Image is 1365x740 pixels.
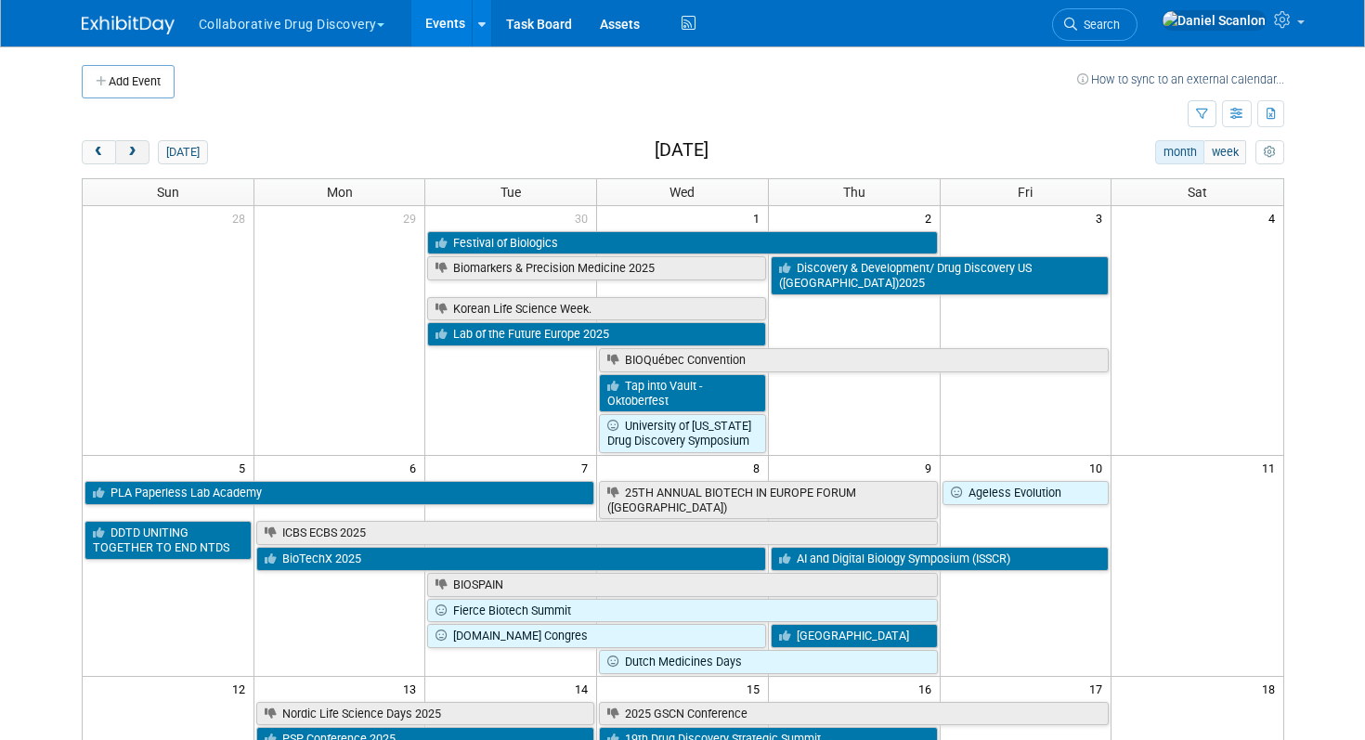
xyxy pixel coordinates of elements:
[256,547,766,571] a: BioTechX 2025
[82,65,175,98] button: Add Event
[427,624,765,648] a: [DOMAIN_NAME] Congres
[157,185,179,200] span: Sun
[1087,677,1111,700] span: 17
[427,599,937,623] a: Fierce Biotech Summit
[427,573,937,597] a: BIOSPAIN
[916,677,940,700] span: 16
[923,206,940,229] span: 2
[1260,456,1283,479] span: 11
[599,481,937,519] a: 25TH ANNUAL BIOTECH IN EUROPE FORUM ([GEOGRAPHIC_DATA])
[1264,147,1276,159] i: Personalize Calendar
[1094,206,1111,229] span: 3
[230,677,253,700] span: 12
[771,256,1109,294] a: Discovery & Development/ Drug Discovery US ([GEOGRAPHIC_DATA])2025
[1203,140,1246,164] button: week
[408,456,424,479] span: 6
[82,140,116,164] button: prev
[573,677,596,700] span: 14
[573,206,596,229] span: 30
[771,624,938,648] a: [GEOGRAPHIC_DATA]
[599,650,937,674] a: Dutch Medicines Days
[327,185,353,200] span: Mon
[751,206,768,229] span: 1
[500,185,521,200] span: Tue
[84,481,595,505] a: PLA Paperless Lab Academy
[256,521,938,545] a: ICBS ECBS 2025
[751,456,768,479] span: 8
[669,185,695,200] span: Wed
[655,140,708,161] h2: [DATE]
[1255,140,1283,164] button: myCustomButton
[1260,677,1283,700] span: 18
[427,256,765,280] a: Biomarkers & Precision Medicine 2025
[599,374,766,412] a: Tap into Vault - Oktoberfest
[843,185,865,200] span: Thu
[1155,140,1204,164] button: month
[84,521,252,559] a: DDTD UNITING TOGETHER TO END NTDS
[1077,18,1120,32] span: Search
[1162,10,1267,31] img: Daniel Scanlon
[923,456,940,479] span: 9
[599,348,1109,372] a: BIOQuébec Convention
[1267,206,1283,229] span: 4
[599,414,766,452] a: University of [US_STATE] Drug Discovery Symposium
[427,297,765,321] a: Korean Life Science Week.
[745,677,768,700] span: 15
[1087,456,1111,479] span: 10
[599,702,1109,726] a: 2025 GSCN Conference
[82,16,175,34] img: ExhibitDay
[237,456,253,479] span: 5
[230,206,253,229] span: 28
[579,456,596,479] span: 7
[1018,185,1033,200] span: Fri
[115,140,149,164] button: next
[942,481,1110,505] a: Ageless Evolution
[256,702,594,726] a: Nordic Life Science Days 2025
[1077,72,1284,86] a: How to sync to an external calendar...
[1188,185,1207,200] span: Sat
[427,322,765,346] a: Lab of the Future Europe 2025
[401,677,424,700] span: 13
[771,547,1109,571] a: AI and Digital Biology Symposium (ISSCR)
[158,140,207,164] button: [DATE]
[1052,8,1137,41] a: Search
[401,206,424,229] span: 29
[427,231,937,255] a: Festival of Biologics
